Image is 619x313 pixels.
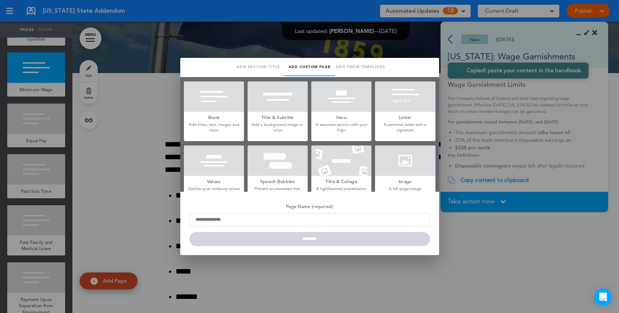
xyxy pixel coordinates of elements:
p: Add a background image or color [248,122,308,133]
h5: Letter [375,112,435,122]
h5: Blank [184,112,244,122]
div: Open Intercom Messenger [594,288,612,306]
a: Add section title [233,58,284,76]
h5: Image [375,176,435,186]
p: A full-page image [375,186,435,191]
h5: Title & Subtitle [248,112,308,122]
h5: Page Name (required) [189,201,430,211]
a: Add custom page [284,58,335,76]
p: Present an animated chat conversation [248,186,308,197]
p: A lighthearted presentation [311,186,371,191]
h5: Speech Bubbles [248,176,308,186]
a: Add from templates [335,58,386,76]
p: A welcome section with your logo [311,122,371,133]
p: A personal letter with a signature [375,122,435,133]
h5: Hero [311,112,371,122]
input: Page Name (required) [189,213,430,227]
p: Outline your company values or mantras [184,186,244,197]
h5: Title & Collage [311,176,371,186]
h5: Values [184,176,244,186]
p: Add titles, text, images and more [184,122,244,133]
